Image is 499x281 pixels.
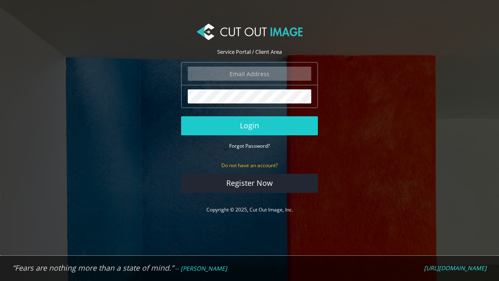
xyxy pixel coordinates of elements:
a: Copyright © 2025, Cut Out Image, Inc. [206,206,293,213]
em: “Fears are nothing more than a state of mind.” [12,263,174,273]
input: Email Address [188,67,311,81]
em: [URL][DOMAIN_NAME] [424,264,487,272]
em: -- [PERSON_NAME] [175,264,227,272]
a: [URL][DOMAIN_NAME] [424,264,487,272]
img: Cut Out Image [196,24,303,40]
span: Service Portal / Client Area [217,48,282,55]
small: Forgot Password? [229,142,270,149]
a: Register Now [181,174,318,193]
button: Login [181,116,318,135]
small: Do not have an account? [221,162,278,169]
a: Forgot Password? [229,142,270,149]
